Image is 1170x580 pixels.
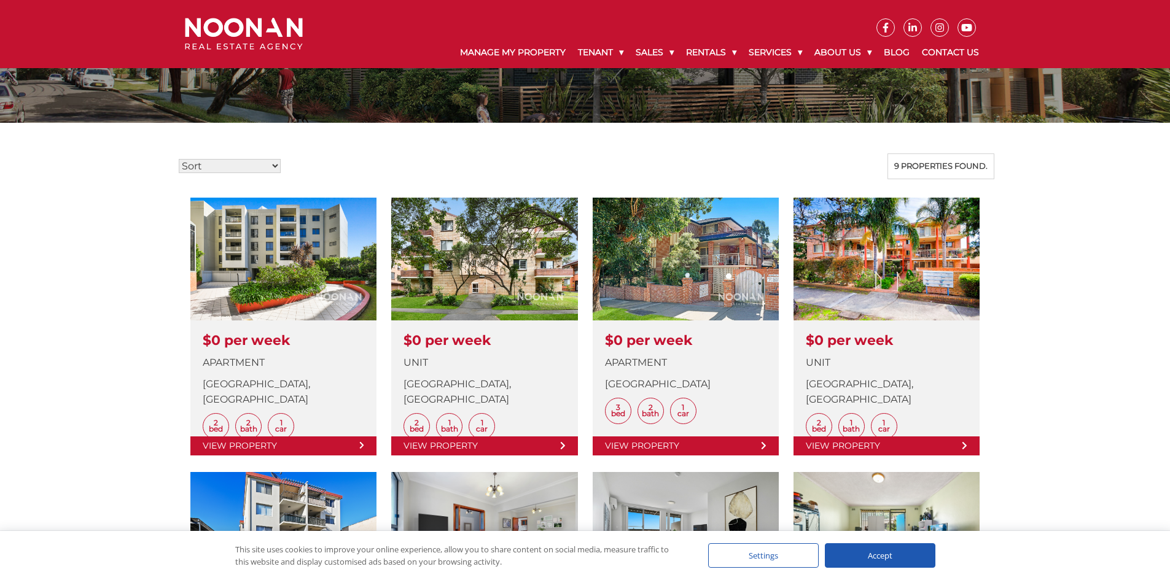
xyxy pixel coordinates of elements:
[179,159,281,173] select: Sort Listings
[185,18,303,50] img: Noonan Real Estate Agency
[743,37,808,68] a: Services
[630,37,680,68] a: Sales
[808,37,878,68] a: About Us
[887,153,994,179] div: 9 properties found.
[825,543,935,568] div: Accept
[454,37,572,68] a: Manage My Property
[680,37,743,68] a: Rentals
[572,37,630,68] a: Tenant
[235,543,684,568] div: This site uses cookies to improve your online experience, allow you to share content on social me...
[708,543,819,568] div: Settings
[916,37,985,68] a: Contact Us
[878,37,916,68] a: Blog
